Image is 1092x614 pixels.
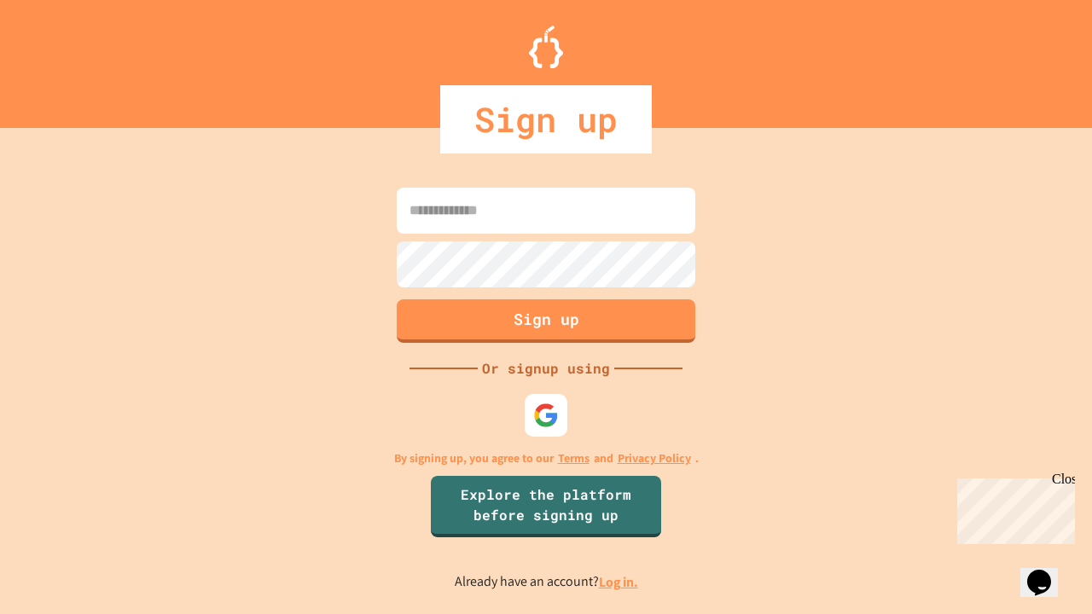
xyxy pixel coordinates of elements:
[440,85,652,153] div: Sign up
[397,299,695,343] button: Sign up
[431,476,661,537] a: Explore the platform before signing up
[1020,546,1075,597] iframe: chat widget
[950,472,1075,544] iframe: chat widget
[558,449,590,467] a: Terms
[529,26,563,68] img: Logo.svg
[599,573,638,591] a: Log in.
[618,449,691,467] a: Privacy Policy
[455,571,638,593] p: Already have an account?
[7,7,118,108] div: Chat with us now!Close
[394,449,699,467] p: By signing up, you agree to our and .
[478,358,614,379] div: Or signup using
[533,403,559,428] img: google-icon.svg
